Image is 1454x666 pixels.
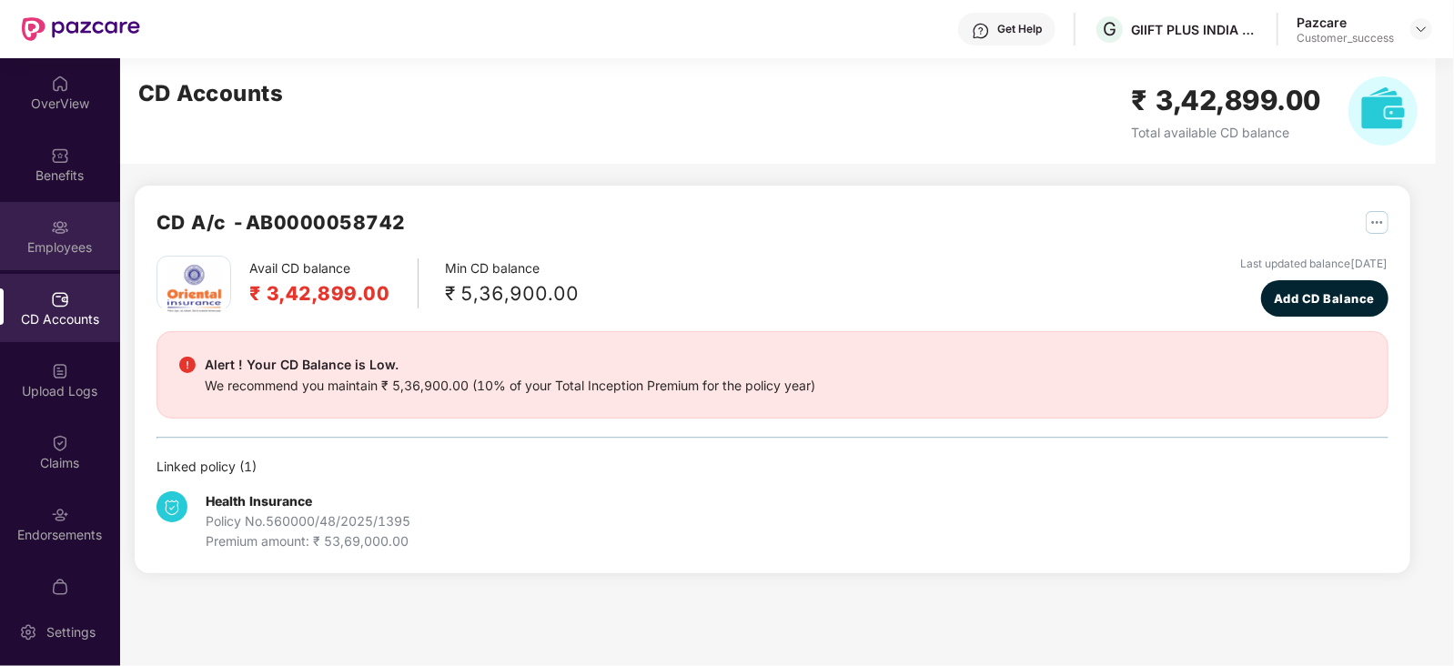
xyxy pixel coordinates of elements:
div: Policy No. 560000/48/2025/1395 [206,511,410,531]
div: Settings [41,623,101,641]
img: svg+xml;base64,PHN2ZyBpZD0iRW1wbG95ZWVzIiB4bWxucz0iaHR0cDovL3d3dy53My5vcmcvMjAwMC9zdmciIHdpZHRoPS... [51,218,69,237]
div: We recommend you maintain ₹ 5,36,900.00 (10% of your Total Inception Premium for the policy year) [205,376,815,396]
img: svg+xml;base64,PHN2ZyBpZD0iSG9tZSIgeG1sbnM9Imh0dHA6Ly93d3cudzMub3JnLzIwMDAvc3ZnIiB3aWR0aD0iMjAiIG... [51,75,69,93]
h2: CD A/c - AB0000058742 [157,207,406,237]
div: Linked policy ( 1 ) [157,457,1388,477]
h2: CD Accounts [138,76,284,111]
img: svg+xml;base64,PHN2ZyBpZD0iSGVscC0zMngzMiIgeG1sbnM9Imh0dHA6Ly93d3cudzMub3JnLzIwMDAvc3ZnIiB3aWR0aD... [972,22,990,40]
img: svg+xml;base64,PHN2ZyBpZD0iQ2xhaW0iIHhtbG5zPSJodHRwOi8vd3d3LnczLm9yZy8yMDAwL3N2ZyIgd2lkdGg9IjIwIi... [51,434,69,452]
img: svg+xml;base64,PHN2ZyBpZD0iRGFuZ2VyX2FsZXJ0IiBkYXRhLW5hbWU9IkRhbmdlciBhbGVydCIgeG1sbnM9Imh0dHA6Ly... [179,357,196,373]
div: ₹ 5,36,900.00 [446,278,580,308]
img: svg+xml;base64,PHN2ZyB4bWxucz0iaHR0cDovL3d3dy53My5vcmcvMjAwMC9zdmciIHhtbG5zOnhsaW5rPSJodHRwOi8vd3... [1348,76,1418,146]
span: G [1103,18,1116,40]
img: svg+xml;base64,PHN2ZyBpZD0iRHJvcGRvd24tMzJ4MzIiIHhtbG5zPSJodHRwOi8vd3d3LnczLm9yZy8yMDAwL3N2ZyIgd2... [1414,22,1429,36]
img: svg+xml;base64,PHN2ZyBpZD0iU2V0dGluZy0yMHgyMCIgeG1sbnM9Imh0dHA6Ly93d3cudzMub3JnLzIwMDAvc3ZnIiB3aW... [19,623,37,641]
img: svg+xml;base64,PHN2ZyBpZD0iQ0RfQWNjb3VudHMiIGRhdGEtbmFtZT0iQ0QgQWNjb3VudHMiIHhtbG5zPSJodHRwOi8vd3... [51,290,69,308]
div: GIIFT PLUS INDIA PRIVATE LIMITED [1131,21,1258,38]
img: New Pazcare Logo [22,17,140,41]
span: Add CD Balance [1274,289,1375,308]
div: Avail CD balance [249,258,419,308]
img: svg+xml;base64,PHN2ZyBpZD0iTXlfT3JkZXJzIiBkYXRhLW5hbWU9Ik15IE9yZGVycyIgeG1sbnM9Imh0dHA6Ly93d3cudz... [51,578,69,596]
h2: ₹ 3,42,899.00 [249,278,390,308]
img: svg+xml;base64,PHN2ZyB4bWxucz0iaHR0cDovL3d3dy53My5vcmcvMjAwMC9zdmciIHdpZHRoPSIzNCIgaGVpZ2h0PSIzNC... [157,491,187,522]
img: svg+xml;base64,PHN2ZyBpZD0iVXBsb2FkX0xvZ3MiIGRhdGEtbmFtZT0iVXBsb2FkIExvZ3MiIHhtbG5zPSJodHRwOi8vd3... [51,362,69,380]
div: Last updated balance [DATE] [1241,256,1388,273]
span: Total available CD balance [1132,125,1290,140]
img: svg+xml;base64,PHN2ZyB4bWxucz0iaHR0cDovL3d3dy53My5vcmcvMjAwMC9zdmciIHdpZHRoPSIyNSIgaGVpZ2h0PSIyNS... [1366,211,1388,234]
div: Pazcare [1297,14,1394,31]
img: svg+xml;base64,PHN2ZyBpZD0iQmVuZWZpdHMiIHhtbG5zPSJodHRwOi8vd3d3LnczLm9yZy8yMDAwL3N2ZyIgd2lkdGg9Ij... [51,146,69,165]
div: Alert ! Your CD Balance is Low. [205,354,815,376]
b: Health Insurance [206,493,312,509]
h2: ₹ 3,42,899.00 [1132,79,1322,122]
button: Add CD Balance [1261,280,1388,317]
div: Get Help [997,22,1042,36]
img: svg+xml;base64,PHN2ZyBpZD0iRW5kb3JzZW1lbnRzIiB4bWxucz0iaHR0cDovL3d3dy53My5vcmcvMjAwMC9zdmciIHdpZH... [51,506,69,524]
div: Min CD balance [446,258,580,308]
img: oi.png [162,257,226,320]
div: Customer_success [1297,31,1394,45]
div: Premium amount: ₹ 53,69,000.00 [206,531,410,551]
